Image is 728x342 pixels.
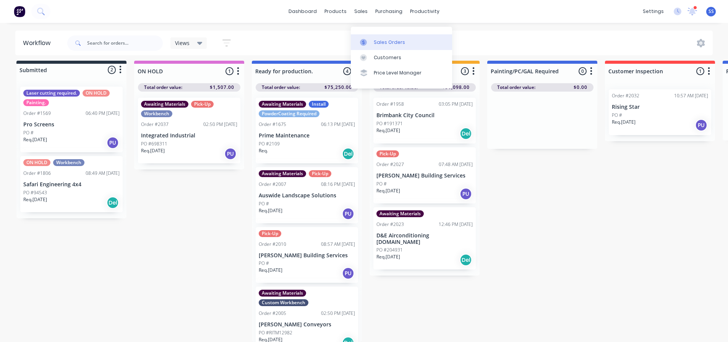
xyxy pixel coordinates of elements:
div: PU [695,119,707,131]
div: Workflow [23,39,54,48]
div: Order #2023 [376,221,404,228]
div: PU [342,208,354,220]
div: Pick-UpOrder #202707:48 AM [DATE][PERSON_NAME] Building ServicesPO #Req.[DATE]PU [373,147,476,203]
div: 12:46 PM [DATE] [439,221,473,228]
p: Auswide Landscape Solutions [259,192,355,199]
div: Awaiting MaterialsPick-UpWorkbenchOrder #203702:50 PM [DATE]Integrated IndustrialPO #698311Req.[D... [138,98,240,163]
p: Req. [DATE] [23,136,47,143]
div: Order #2032 [612,92,639,99]
div: PowderCoating Required [259,110,319,117]
div: Del [107,197,119,209]
p: Req. [DATE] [259,207,282,214]
div: PU [460,188,472,200]
p: Req. [DATE] [612,119,636,126]
a: Price Level Manager [351,65,452,81]
div: Order #1675 [259,121,286,128]
div: Order #2007 [259,181,286,188]
p: Req. [DATE] [259,267,282,274]
div: ON HOLD [23,159,50,166]
div: products [321,6,350,17]
p: Rising Star [612,104,708,110]
div: 10:57 AM [DATE] [674,92,708,99]
div: purchasing [371,6,406,17]
span: Views [175,39,190,47]
input: Search for orders... [87,35,163,51]
span: $30,098.00 [442,84,470,91]
div: Awaiting MaterialsInstallPowderCoating RequiredOrder #167506:13 PM [DATE]Prime MaintenancePO #210... [256,98,358,163]
div: Order #2010 [259,241,286,248]
p: Req. [DATE] [376,253,400,260]
div: Del [342,148,354,160]
p: Integrated Industrial [141,132,237,139]
div: Order #2005 [259,310,286,317]
div: Custom Workbench [259,299,308,306]
div: Customers [374,54,401,61]
div: Awaiting MaterialsPick-UpOrder #200708:16 PM [DATE]Auswide Landscape SolutionsPO #Req.[DATE]PU [256,167,358,223]
p: [PERSON_NAME] Building Services [259,252,355,259]
div: Laser cutting required.ON HOLDPainting.Order #156906:40 PM [DATE]Pro ScreensPO #Req.[DATE]PU [20,87,123,152]
div: Workbench [53,159,84,166]
div: ON HOLD [83,90,110,97]
span: Total order value: [262,84,300,91]
div: Pick-Up [191,101,214,108]
div: Order #1806 [23,170,51,177]
p: PO #94543 [23,189,47,196]
div: 08:49 AM [DATE] [86,170,120,177]
div: productivity [406,6,443,17]
p: Prime Maintenance [259,132,355,139]
p: PO #204931 [376,247,403,253]
div: Order #195803:05 PM [DATE]Brimbank City CouncilPO #191371Req.[DATE]Del [373,98,476,144]
div: Price Level Manager [374,69,422,76]
div: 06:40 PM [DATE] [86,110,120,117]
div: Del [460,127,472,140]
div: Laser cutting required. [23,90,80,97]
div: settings [639,6,668,17]
div: 08:16 PM [DATE] [321,181,355,188]
div: Pick-Up [376,150,399,157]
p: PO #191371 [376,120,403,127]
div: Order #2027 [376,161,404,168]
div: 06:13 PM [DATE] [321,121,355,128]
a: Customers [351,50,452,65]
div: Painting. [23,99,49,106]
p: Req. [DATE] [141,147,165,154]
div: Awaiting MaterialsOrder #202312:46 PM [DATE]D&E Airconditioning [DOMAIN_NAME]PO #204931Req.[DATE]Del [373,207,476,270]
div: Pick-Up [259,230,281,237]
a: dashboard [285,6,321,17]
div: 03:05 PM [DATE] [439,101,473,108]
div: Order #2037 [141,121,169,128]
p: PO # [612,112,622,119]
div: sales [350,6,371,17]
div: Order #1569 [23,110,51,117]
div: 08:57 AM [DATE] [321,241,355,248]
div: Awaiting Materials [259,101,306,108]
p: D&E Airconditioning [DOMAIN_NAME] [376,232,473,245]
p: Req. [DATE] [23,196,47,203]
span: SS [709,8,714,15]
p: Req. [259,147,268,154]
p: PO #698311 [141,140,167,147]
p: Safari Engineering 4x4 [23,181,120,188]
p: Req. [DATE] [376,187,400,194]
div: Awaiting Materials [259,170,306,177]
span: $1,507.00 [210,84,234,91]
div: 07:48 AM [DATE] [439,161,473,168]
p: PO # [23,129,34,136]
p: PO #2109 [259,140,280,147]
div: PU [342,267,354,279]
div: 02:50 PM [DATE] [321,310,355,317]
div: Pick-Up [309,170,331,177]
p: Req. [DATE] [376,127,400,134]
span: Total order value: [144,84,182,91]
div: ON HOLDWorkbenchOrder #180608:49 AM [DATE]Safari Engineering 4x4PO #94543Req.[DATE]Del [20,156,123,212]
div: Awaiting Materials [141,101,188,108]
span: Total order value: [497,84,535,91]
div: Sales Orders [374,39,405,46]
p: PO # [259,200,269,207]
div: Awaiting Materials [259,290,306,297]
p: Pro Screens [23,121,120,128]
div: Install [309,101,329,108]
div: PU [107,137,119,149]
p: PO # [376,181,387,187]
div: Pick-UpOrder #201008:57 AM [DATE][PERSON_NAME] Building ServicesPO #Req.[DATE]PU [256,227,358,283]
